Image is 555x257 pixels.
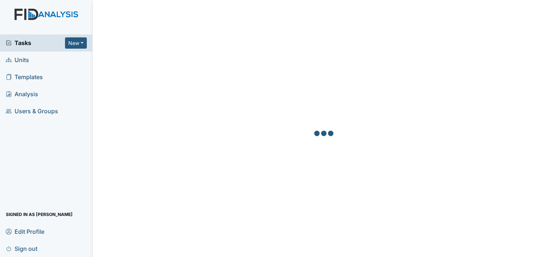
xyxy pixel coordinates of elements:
[6,38,65,47] a: Tasks
[65,37,87,49] button: New
[6,106,58,117] span: Users & Groups
[6,226,44,237] span: Edit Profile
[6,209,73,220] span: Signed in as [PERSON_NAME]
[6,72,43,83] span: Templates
[6,54,29,66] span: Units
[6,89,38,100] span: Analysis
[6,243,37,254] span: Sign out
